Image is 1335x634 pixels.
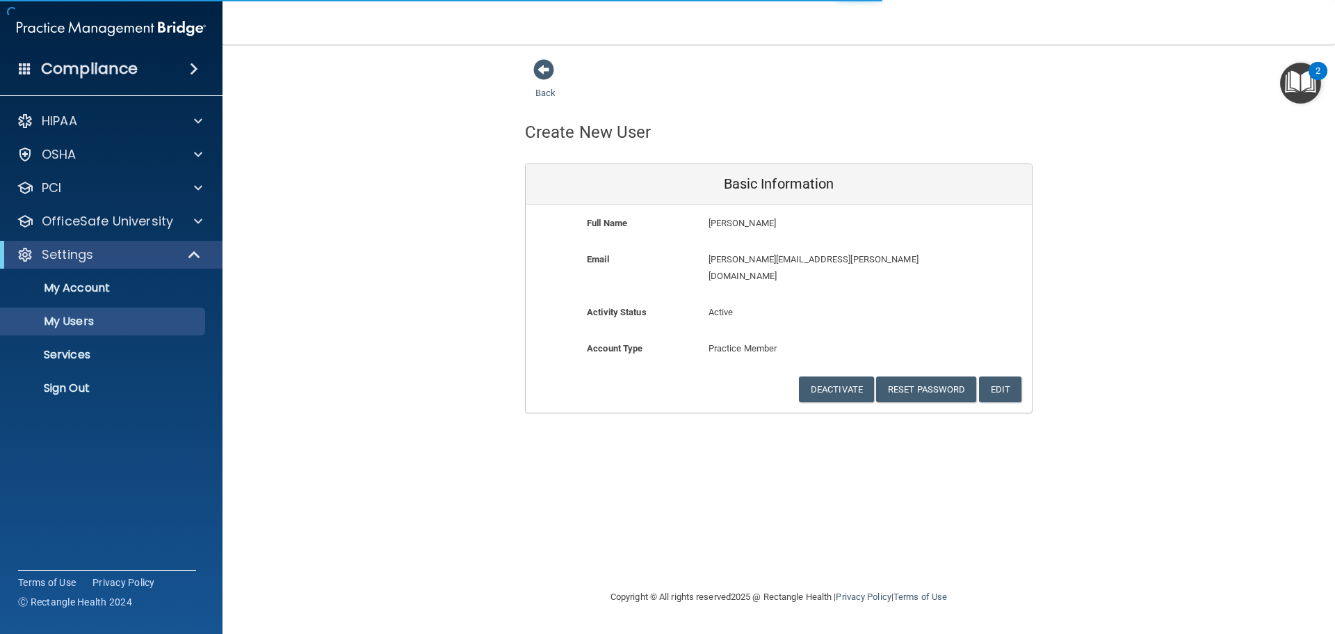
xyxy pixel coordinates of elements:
p: OfficeSafe University [42,213,173,230]
a: OfficeSafe University [17,213,202,230]
b: Activity Status [587,307,647,317]
span: Ⓒ Rectangle Health 2024 [18,595,132,609]
b: Full Name [587,218,627,228]
p: Settings [42,246,93,263]
a: HIPAA [17,113,202,129]
button: Deactivate [799,377,874,402]
h4: Compliance [41,59,138,79]
p: Sign Out [9,381,199,395]
button: Edit [979,377,1021,402]
b: Email [587,254,609,264]
p: My Users [9,315,199,328]
p: PCI [42,180,61,196]
p: [PERSON_NAME] [709,215,930,232]
a: Terms of Use [893,592,947,602]
p: Services [9,348,199,362]
div: 2 [1316,71,1320,89]
b: Account Type [587,343,642,354]
p: Practice Member [709,340,850,357]
a: Privacy Policy [92,576,155,589]
button: Open Resource Center, 2 new notifications [1280,63,1321,104]
img: PMB logo [17,15,206,42]
a: PCI [17,180,202,196]
a: Terms of Use [18,576,76,589]
a: Privacy Policy [836,592,891,602]
p: [PERSON_NAME][EMAIL_ADDRESS][PERSON_NAME][DOMAIN_NAME] [709,251,930,285]
h4: Create New User [525,123,652,141]
div: Copyright © All rights reserved 2025 @ Rectangle Health | | [525,575,1033,619]
div: Basic Information [526,164,1032,205]
p: Active [709,304,850,321]
a: OSHA [17,146,202,163]
p: HIPAA [42,113,77,129]
button: Reset Password [876,377,976,402]
p: My Account [9,281,199,295]
a: Settings [17,246,202,263]
a: Back [535,71,556,98]
p: OSHA [42,146,76,163]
